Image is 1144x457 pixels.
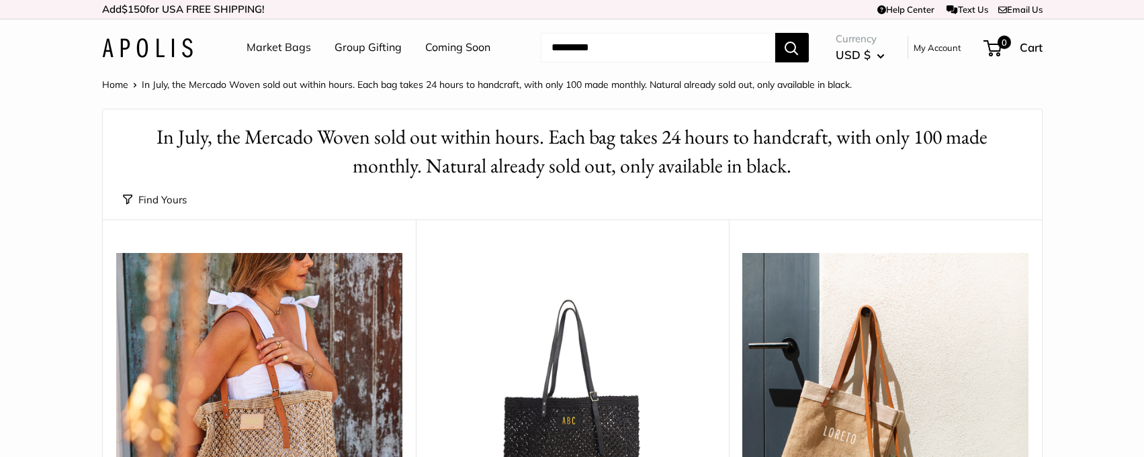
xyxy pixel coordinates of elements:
[102,79,128,91] a: Home
[102,38,193,58] img: Apolis
[836,48,871,62] span: USD $
[102,76,852,93] nav: Breadcrumb
[335,38,402,58] a: Group Gifting
[142,79,852,91] span: In July, the Mercado Woven sold out within hours. Each bag takes 24 hours to handcraft, with only...
[947,4,987,15] a: Text Us
[997,36,1010,49] span: 0
[836,30,885,48] span: Currency
[122,3,146,15] span: $150
[836,44,885,66] button: USD $
[877,4,934,15] a: Help Center
[985,37,1043,58] a: 0 Cart
[998,4,1043,15] a: Email Us
[425,38,490,58] a: Coming Soon
[247,38,311,58] a: Market Bags
[123,123,1022,181] h1: In July, the Mercado Woven sold out within hours. Each bag takes 24 hours to handcraft, with only...
[541,33,775,62] input: Search...
[1020,40,1043,54] span: Cart
[123,191,187,209] button: Find Yours
[775,33,809,62] button: Search
[914,40,961,56] a: My Account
